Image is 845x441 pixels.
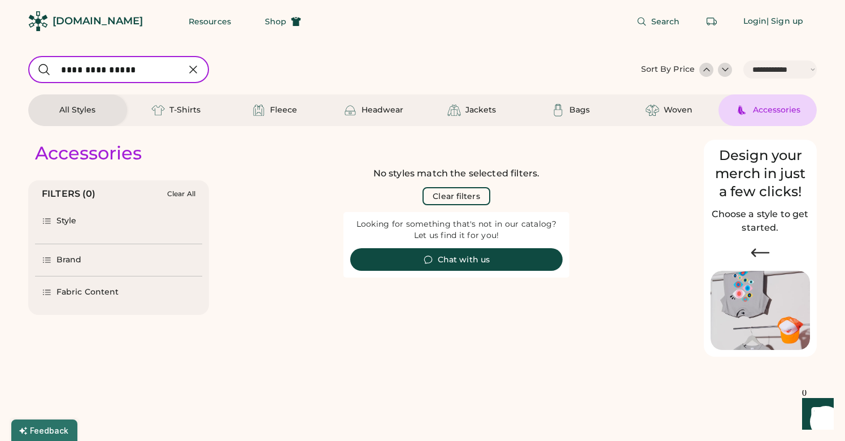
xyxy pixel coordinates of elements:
img: Accessories Icon [735,103,748,117]
div: Style [56,215,77,227]
div: [DOMAIN_NAME] [53,14,143,28]
img: Bags Icon [551,103,565,117]
div: Looking for something that's not in our catalog? Let us find it for you! [350,219,563,241]
iframe: Front Chat [791,390,840,439]
button: Shop [251,10,315,33]
div: Brand [56,254,82,266]
div: Accessories [753,105,800,116]
div: Login [743,16,767,27]
div: Headwear [361,105,403,116]
button: Clear filters [422,187,490,205]
img: Image of Lisa Congdon Eye Print on T-Shirt and Hat [711,271,810,351]
span: Search [651,18,680,25]
button: Retrieve an order [700,10,723,33]
div: Jackets [465,105,496,116]
div: | Sign up [766,16,803,27]
div: Design your merch in just a few clicks! [711,146,810,201]
img: Woven Icon [646,103,659,117]
button: Resources [175,10,245,33]
h2: Choose a style to get started. [711,207,810,235]
div: Fleece [270,105,297,116]
div: Bags [569,105,590,116]
div: Accessories [35,142,142,165]
div: Clear All [167,190,195,198]
span: Shop [265,18,286,25]
div: Sort By Price [641,64,695,75]
button: Chat with us [350,248,563,271]
img: Jackets Icon [447,103,461,117]
div: FILTERS (0) [42,187,96,201]
img: Rendered Logo - Screens [28,11,48,31]
div: Woven [664,105,692,116]
div: All Styles [59,105,95,116]
img: T-Shirts Icon [151,103,165,117]
div: Fabric Content [56,287,119,298]
div: T-Shirts [169,105,201,116]
img: Headwear Icon [343,103,357,117]
div: No styles match the selected filters. [373,167,540,180]
img: Fleece Icon [252,103,265,117]
button: Search [623,10,694,33]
